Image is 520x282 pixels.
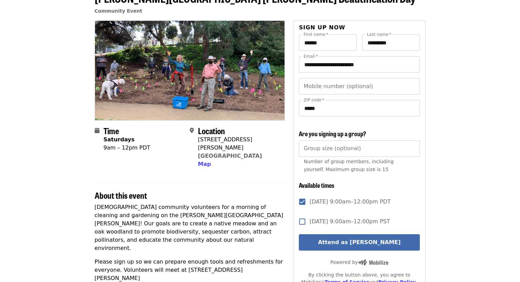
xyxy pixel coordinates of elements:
[299,34,357,51] input: First name
[198,153,262,159] a: [GEOGRAPHIC_DATA]
[95,21,285,120] img: Glen Park Greenway Beautification Day organized by SF Public Works
[367,32,391,37] label: Last name
[299,56,419,73] input: Email
[198,125,225,137] span: Location
[95,127,99,134] i: calendar icon
[95,203,285,252] p: [DEMOGRAPHIC_DATA] community volunteers for a morning of cleaning and gardening on the [PERSON_NA...
[198,136,279,152] div: [STREET_ADDRESS][PERSON_NAME]
[304,32,328,37] label: First name
[198,161,211,167] span: Map
[104,125,119,137] span: Time
[330,259,388,265] span: Powered by
[299,140,419,157] input: [object Object]
[299,24,345,31] span: Sign up now
[198,160,211,168] button: Map
[104,136,135,143] strong: Saturdays
[309,217,390,226] span: [DATE] 9:00am–12:00pm PST
[358,259,388,266] img: Powered by Mobilize
[309,198,390,206] span: [DATE] 9:00am–12:00pm PDT
[190,127,194,134] i: map-marker-alt icon
[299,78,419,95] input: Mobile number (optional)
[299,100,419,116] input: ZIP code
[299,234,419,251] button: Attend as [PERSON_NAME]
[95,189,147,201] span: About this event
[304,54,318,58] label: Email
[104,144,150,152] div: 9am – 12pm PDT
[304,98,324,102] label: ZIP code
[95,8,142,14] a: Community Event
[299,181,334,189] span: Available times
[362,34,420,51] input: Last name
[304,159,394,172] span: Number of group members, including yourself. Maximum group size is 15
[299,129,366,138] span: Are you signing up a group?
